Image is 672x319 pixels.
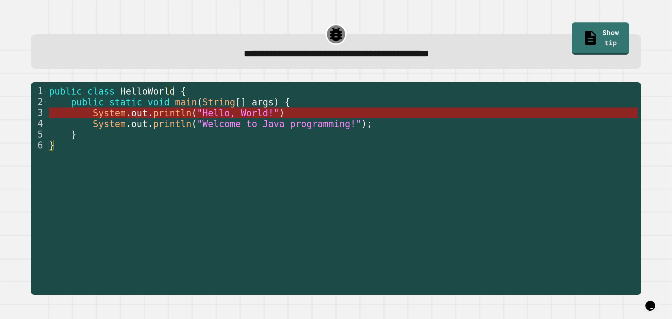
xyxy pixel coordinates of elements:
[31,108,48,118] div: 3
[197,119,361,129] span: "Welcome to Java programming!"
[93,108,126,118] span: System
[93,119,126,129] span: System
[252,97,274,108] span: args
[197,108,279,118] span: "Hello, World!"
[120,86,175,97] span: HelloWorld
[87,86,114,97] span: class
[31,118,48,129] div: 4
[131,108,147,118] span: out
[109,97,142,108] span: static
[49,86,82,97] span: public
[153,119,191,129] span: println
[643,291,665,312] iframe: chat widget
[43,97,47,108] span: Toggle code folding, rows 2 through 5
[31,129,48,140] div: 5
[572,22,629,55] a: Show tip
[202,97,235,108] span: String
[31,86,48,97] div: 1
[71,97,104,108] span: public
[147,97,169,108] span: void
[131,119,147,129] span: out
[175,97,197,108] span: main
[31,97,48,108] div: 2
[43,86,47,97] span: Toggle code folding, rows 1 through 6
[153,108,191,118] span: println
[31,140,48,151] div: 6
